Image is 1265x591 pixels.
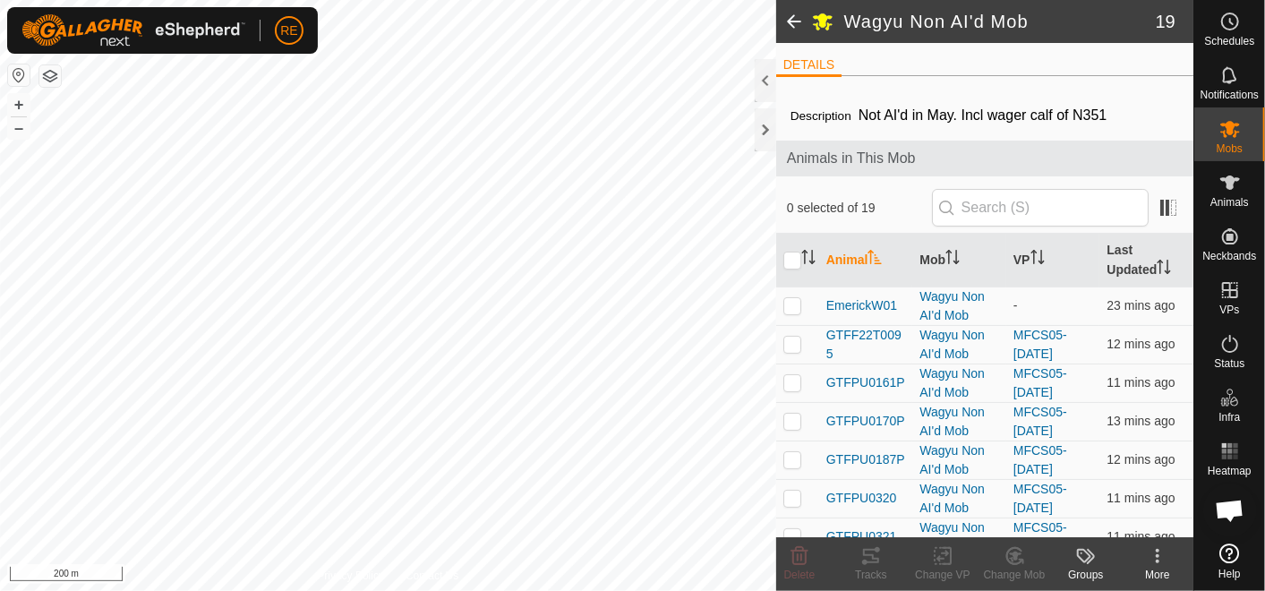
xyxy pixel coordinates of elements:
[8,64,30,86] button: Reset Map
[1204,36,1254,47] span: Schedules
[1194,536,1265,587] a: Help
[919,518,999,556] div: Wagyu Non AI'd Mob
[945,253,960,267] p-sorticon: Activate to sort
[1013,366,1067,399] a: MFCS05- [DATE]
[1006,234,1100,287] th: VP
[835,567,907,583] div: Tracks
[1107,491,1175,505] span: 6 Oct 2025, 1:47 pm
[1013,298,1018,313] app-display-virtual-paddock-transition: -
[1218,412,1240,423] span: Infra
[784,569,816,581] span: Delete
[1099,234,1193,287] th: Last Updated
[8,94,30,116] button: +
[826,527,897,546] span: GTFPU0321
[1202,251,1256,261] span: Neckbands
[1107,414,1175,428] span: 6 Oct 2025, 1:45 pm
[1210,197,1249,208] span: Animals
[21,14,245,47] img: Gallagher Logo
[1203,484,1257,537] div: Open chat
[912,234,1006,287] th: Mob
[317,568,384,584] a: Privacy Policy
[826,450,905,469] span: GTFPU0187P
[1201,90,1259,100] span: Notifications
[932,189,1149,227] input: Search (S)
[851,100,1115,130] span: Not AI'd in May. Incl wager calf of N351
[907,567,979,583] div: Change VP
[1218,569,1241,579] span: Help
[1013,405,1067,438] a: MFCS05- [DATE]
[8,117,30,139] button: –
[919,326,999,364] div: Wagyu Non AI'd Mob
[39,65,61,87] button: Map Layers
[1107,452,1175,467] span: 6 Oct 2025, 1:46 pm
[979,567,1050,583] div: Change Mob
[1122,567,1193,583] div: More
[826,489,897,508] span: GTFPU0320
[919,403,999,441] div: Wagyu Non AI'd Mob
[826,326,906,364] span: GTFF22T0095
[1013,482,1067,515] a: MFCS05- [DATE]
[819,234,913,287] th: Animal
[868,253,882,267] p-sorticon: Activate to sort
[826,296,897,315] span: EmerickW01
[1050,567,1122,583] div: Groups
[919,441,999,479] div: Wagyu Non AI'd Mob
[406,568,458,584] a: Contact Us
[1030,253,1045,267] p-sorticon: Activate to sort
[1219,304,1239,315] span: VPs
[1107,298,1175,313] span: 6 Oct 2025, 1:35 pm
[791,109,851,123] label: Description
[787,199,932,218] span: 0 selected of 19
[1013,443,1067,476] a: MFCS05- [DATE]
[280,21,297,40] span: RE
[919,364,999,402] div: Wagyu Non AI'd Mob
[919,287,999,325] div: Wagyu Non AI'd Mob
[826,373,905,392] span: GTFPU0161P
[1217,143,1243,154] span: Mobs
[1214,358,1244,369] span: Status
[826,412,905,431] span: GTFPU0170P
[1208,466,1252,476] span: Heatmap
[1107,337,1175,351] span: 6 Oct 2025, 1:46 pm
[919,480,999,518] div: Wagyu Non AI'd Mob
[801,253,816,267] p-sorticon: Activate to sort
[1157,262,1171,277] p-sorticon: Activate to sort
[776,56,842,77] li: DETAILS
[1013,520,1067,553] a: MFCS05- [DATE]
[1013,328,1067,361] a: MFCS05- [DATE]
[1156,8,1175,35] span: 19
[844,11,1156,32] h2: Wagyu Non AI'd Mob
[787,148,1183,169] span: Animals in This Mob
[1107,375,1175,390] span: 6 Oct 2025, 1:47 pm
[1107,529,1175,544] span: 6 Oct 2025, 1:47 pm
